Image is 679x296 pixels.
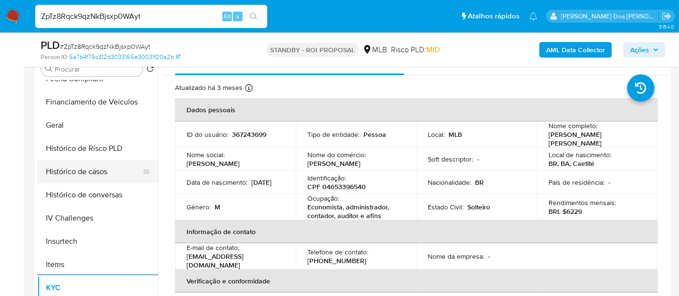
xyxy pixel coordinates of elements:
[35,10,267,23] input: Pesquise usuários ou casos...
[37,253,158,276] button: Items
[659,23,674,30] span: 3.154.0
[232,130,266,139] p: 367243699
[549,159,594,168] p: BR, BA, Caetité
[45,65,53,73] button: Procurar
[468,203,491,211] p: Solteiro
[146,65,154,75] button: Retornar ao pedido padrão
[37,183,158,207] button: Histórico de conversas
[307,248,368,256] p: Telefone de contato :
[175,83,243,92] p: Atualizado há 3 meses
[549,121,597,130] p: Nome completo :
[428,130,445,139] p: Local :
[468,11,520,21] span: Atalhos rápidos
[236,12,239,21] span: s
[37,90,158,114] button: Financiamento de Veículos
[428,155,474,163] p: Soft descriptor :
[549,178,605,187] p: País de residência :
[37,207,158,230] button: IV Challenges
[662,11,672,21] a: Sair
[363,130,386,139] p: Pessoa
[60,42,150,51] span: # ZpTz8Rqck9qzNkBjsxp0WAyt
[549,207,582,216] p: BRL $6229
[175,220,658,243] th: Informação de contato
[489,252,491,261] p: -
[187,150,225,159] p: Nome social :
[546,42,605,58] b: AML Data Collector
[37,114,158,137] button: Geral
[187,130,228,139] p: ID do usuário :
[187,252,280,269] p: [EMAIL_ADDRESS][DOMAIN_NAME]
[307,194,339,203] p: Ocupação :
[307,150,366,159] p: Nome do comércio :
[187,178,247,187] p: Data de nascimento :
[251,178,272,187] p: [DATE]
[175,98,658,121] th: Dados pessoais
[391,44,440,55] span: Risco PLD:
[41,53,67,61] b: Person ID
[362,44,387,55] div: MLB
[223,12,231,21] span: Alt
[307,182,366,191] p: CPF 04653396540
[244,10,263,23] button: search-icon
[307,159,361,168] p: [PERSON_NAME]
[549,198,616,207] p: Rendimentos mensais :
[426,44,440,55] span: MID
[561,12,659,21] p: renato.lopes@mercadopago.com.br
[623,42,665,58] button: Ações
[428,252,485,261] p: Nome da empresa :
[476,178,484,187] p: BR
[529,12,537,20] a: Notificações
[307,203,401,220] p: Economista, administrador, contador, auditor e afins
[55,65,139,74] input: Procurar
[41,37,60,53] b: PLD
[266,43,359,57] p: STANDBY - ROI PROPOSAL
[428,203,464,211] p: Estado Civil :
[69,53,180,61] a: 5a7b4f79c312d3033165e30031f20a2b
[428,178,472,187] p: Nacionalidade :
[549,150,611,159] p: Local de nascimento :
[549,130,642,148] p: [PERSON_NAME] [PERSON_NAME]
[37,230,158,253] button: Insurtech
[307,174,346,182] p: Identificação :
[37,160,150,183] button: Histórico de casos
[37,137,158,160] button: Histórico de Risco PLD
[307,130,360,139] p: Tipo de entidade :
[215,203,220,211] p: M
[187,159,240,168] p: [PERSON_NAME]
[449,130,462,139] p: MLB
[608,178,610,187] p: -
[307,256,366,265] p: [PHONE_NUMBER]
[175,269,658,293] th: Verificação e conformidade
[539,42,612,58] button: AML Data Collector
[477,155,479,163] p: -
[187,243,239,252] p: E-mail de contato :
[187,203,211,211] p: Gênero :
[630,42,649,58] span: Ações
